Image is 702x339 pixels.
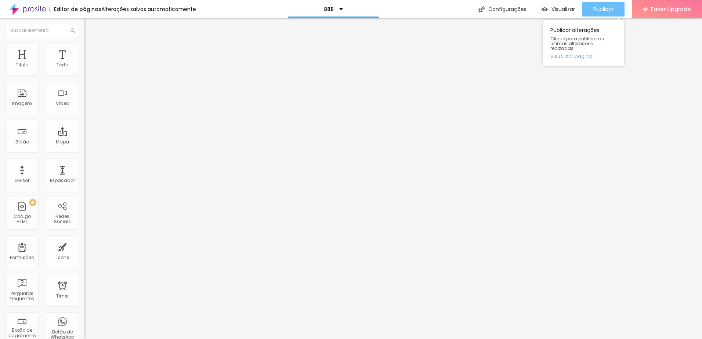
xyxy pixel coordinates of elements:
[101,7,196,12] div: Alterações salvas automaticamente
[16,62,28,68] div: Título
[478,6,485,12] img: Icone
[15,139,29,145] div: Botão
[6,24,79,37] input: Buscar elemento
[57,62,68,68] div: Texto
[551,6,575,12] span: Visualizar
[48,214,77,225] div: Redes Sociais
[7,291,36,302] div: Perguntas frequentes
[542,6,548,12] img: view-1.svg
[550,36,616,51] span: Clique para publicar as ultimas alterações reaizadas
[70,28,75,33] img: Icone
[7,328,36,338] div: Botão de pagamento
[50,7,101,12] div: Editor de páginas
[543,20,624,66] div: Publicar alterações
[56,139,69,145] div: Mapa
[593,6,614,12] span: Publicar
[56,255,69,260] div: Ícone
[550,54,616,59] a: Visualizar página
[582,2,625,17] button: Publicar
[15,178,29,183] div: Divisor
[10,255,34,260] div: Formulário
[56,101,69,106] div: Vídeo
[534,2,582,17] button: Visualizar
[12,101,32,106] div: Imagem
[84,18,702,339] iframe: Editor
[7,214,36,225] div: Código HTML
[56,294,69,299] div: Timer
[324,7,334,12] p: 888
[50,178,75,183] div: Espaçador
[651,6,691,12] span: Fazer Upgrade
